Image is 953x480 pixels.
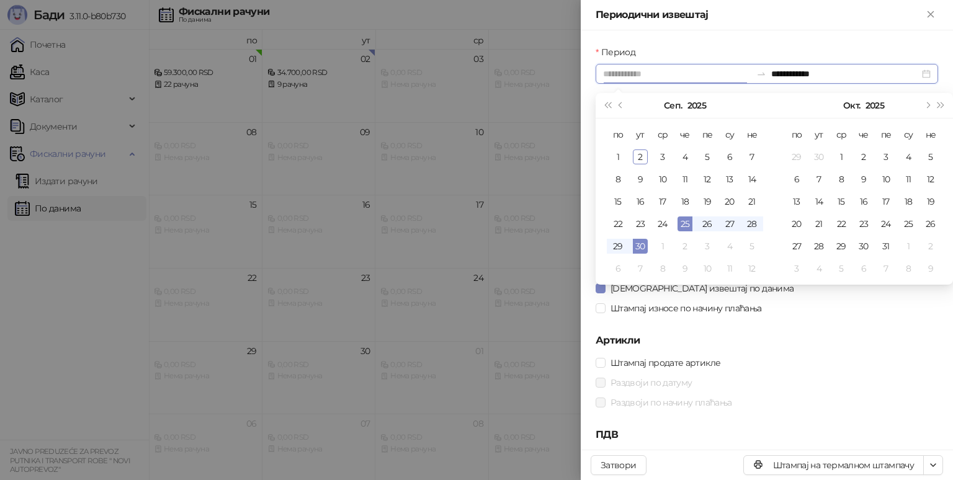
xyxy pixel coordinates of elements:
div: 18 [901,194,916,209]
td: 2025-09-24 [651,213,674,235]
th: по [607,123,629,146]
div: 29 [834,239,849,254]
td: 2025-09-25 [674,213,696,235]
span: to [756,69,766,79]
td: 2025-09-13 [718,168,741,190]
div: 22 [611,216,625,231]
th: пе [696,123,718,146]
div: 17 [655,194,670,209]
td: 2025-10-06 [607,257,629,280]
div: 20 [722,194,737,209]
td: 2025-09-17 [651,190,674,213]
div: 30 [812,149,826,164]
input: Период [603,67,751,81]
td: 2025-10-25 [897,213,919,235]
th: су [897,123,919,146]
th: ут [629,123,651,146]
div: 24 [655,216,670,231]
td: 2025-10-01 [830,146,852,168]
button: Следећи месец (PageDown) [920,93,934,118]
td: 2025-10-16 [852,190,875,213]
th: ут [808,123,830,146]
td: 2025-09-27 [718,213,741,235]
td: 2025-09-11 [674,168,696,190]
td: 2025-09-05 [696,146,718,168]
td: 2025-09-29 [785,146,808,168]
div: 2 [923,239,938,254]
div: 19 [923,194,938,209]
td: 2025-11-01 [897,235,919,257]
th: ср [651,123,674,146]
div: 19 [700,194,715,209]
div: 21 [812,216,826,231]
td: 2025-09-06 [718,146,741,168]
div: 28 [812,239,826,254]
td: 2025-10-03 [875,146,897,168]
td: 2025-10-06 [785,168,808,190]
div: 30 [633,239,648,254]
div: 29 [611,239,625,254]
button: Претходни месец (PageUp) [614,93,628,118]
td: 2025-10-11 [897,168,919,190]
div: 5 [700,149,715,164]
td: 2025-10-10 [875,168,897,190]
span: [DEMOGRAPHIC_DATA] извештај по данима [606,282,799,295]
div: 20 [789,216,804,231]
h5: ПДВ [596,427,938,442]
div: 10 [879,172,893,187]
td: 2025-11-07 [875,257,897,280]
th: не [919,123,942,146]
td: 2025-10-01 [651,235,674,257]
div: 9 [856,172,871,187]
div: 16 [633,194,648,209]
div: 14 [745,172,759,187]
div: Периодични извештај [596,7,923,22]
div: 26 [923,216,938,231]
td: 2025-10-09 [674,257,696,280]
span: Штампај продате артикле [606,356,725,370]
div: 28 [745,216,759,231]
span: Раздвоји по датуму [606,376,697,389]
td: 2025-09-30 [629,235,651,257]
div: 9 [633,172,648,187]
div: 27 [722,216,737,231]
div: 8 [834,172,849,187]
div: 29 [789,149,804,164]
td: 2025-10-29 [830,235,852,257]
button: Изабери годину [687,93,706,118]
button: Изабери месец [664,93,682,118]
button: Следећа година (Control + right) [934,93,948,118]
td: 2025-10-10 [696,257,718,280]
div: 8 [611,172,625,187]
div: 26 [700,216,715,231]
td: 2025-10-26 [919,213,942,235]
td: 2025-09-23 [629,213,651,235]
div: 7 [745,149,759,164]
span: swap-right [756,69,766,79]
td: 2025-11-09 [919,257,942,280]
div: 31 [879,239,893,254]
div: 7 [812,172,826,187]
div: 10 [700,261,715,276]
div: 25 [678,216,692,231]
div: 1 [655,239,670,254]
div: 30 [856,239,871,254]
td: 2025-11-06 [852,257,875,280]
td: 2025-10-24 [875,213,897,235]
td: 2025-09-03 [651,146,674,168]
td: 2025-11-02 [919,235,942,257]
div: 7 [879,261,893,276]
td: 2025-10-08 [830,168,852,190]
div: 13 [722,172,737,187]
td: 2025-09-08 [607,168,629,190]
div: 4 [901,149,916,164]
div: 22 [834,216,849,231]
td: 2025-10-05 [919,146,942,168]
div: 21 [745,194,759,209]
div: 5 [745,239,759,254]
div: 15 [834,194,849,209]
div: 1 [834,149,849,164]
div: 4 [678,149,692,164]
div: 15 [611,194,625,209]
div: 18 [678,194,692,209]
